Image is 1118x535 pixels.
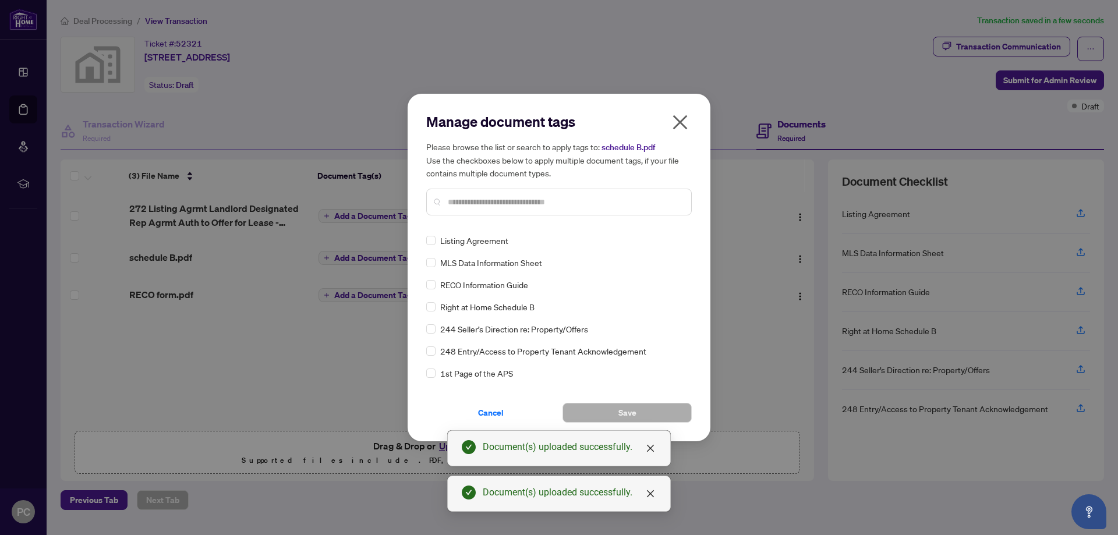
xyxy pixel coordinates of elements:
button: Cancel [426,403,556,423]
span: close [646,444,655,453]
button: Open asap [1071,494,1106,529]
div: Document(s) uploaded successfully. [483,486,656,499]
h5: Please browse the list or search to apply tags to: Use the checkboxes below to apply multiple doc... [426,140,692,179]
h2: Manage document tags [426,112,692,131]
span: close [646,489,655,498]
a: Close [644,487,657,500]
span: check-circle [462,440,476,454]
span: check-circle [462,486,476,499]
span: RECO Information Guide [440,278,528,291]
span: Cancel [478,403,504,422]
div: Document(s) uploaded successfully. [483,440,656,454]
button: Save [562,403,692,423]
span: close [671,113,689,132]
span: 1st Page of the APS [440,367,513,380]
span: Listing Agreement [440,234,508,247]
span: 244 Seller’s Direction re: Property/Offers [440,323,588,335]
span: schedule B.pdf [602,142,655,153]
span: 248 Entry/Access to Property Tenant Acknowledgement [440,345,646,357]
span: Right at Home Schedule B [440,300,535,313]
a: Close [644,442,657,455]
span: MLS Data Information Sheet [440,256,542,269]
